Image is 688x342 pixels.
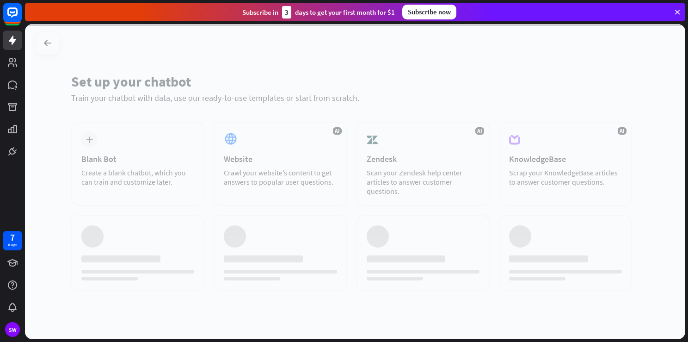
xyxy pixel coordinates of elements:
[8,242,17,248] div: days
[3,231,22,250] a: 7 days
[5,322,20,337] div: SW
[402,5,456,19] div: Subscribe now
[10,233,15,242] div: 7
[242,6,395,19] div: Subscribe in days to get your first month for $1
[282,6,291,19] div: 3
